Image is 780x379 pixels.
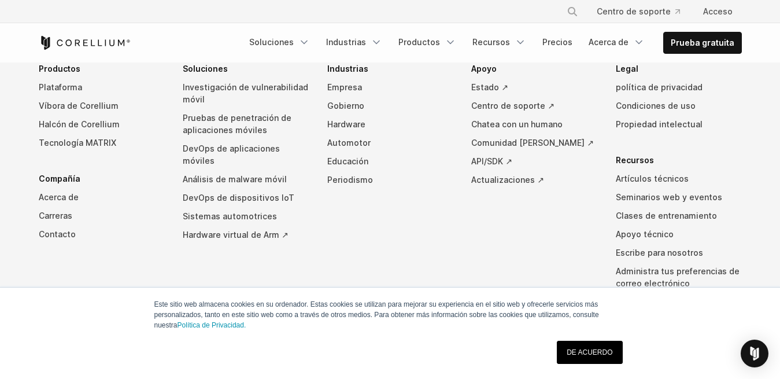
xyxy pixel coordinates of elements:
[671,38,734,47] font: Prueba gratuita
[326,37,366,47] font: Industrias
[597,6,671,16] font: Centro de soporte
[471,175,544,185] font: Actualizaciones ↗
[472,37,510,47] font: Recursos
[183,113,291,135] font: Pruebas de penetración de aplicaciones móviles
[542,37,572,47] font: Precios
[471,156,512,166] font: API/SDK ↗
[183,230,289,240] font: Hardware virtual de Arm ↗
[39,229,76,239] font: Contacto
[557,341,622,364] a: DE ACUERDO
[183,82,308,104] font: Investigación de vulnerabilidad móvil
[471,138,594,148] font: Comunidad [PERSON_NAME] ↗
[616,174,689,183] font: Artículos técnicos
[39,211,72,220] font: Carreras
[327,101,364,111] font: Gobierno
[183,143,280,165] font: DevOps de aplicaciones móviles
[327,138,371,148] font: Automotor
[178,321,246,329] a: Política de Privacidad.
[567,348,612,356] font: DE ACUERDO
[589,37,629,47] font: Acerca de
[249,37,294,47] font: Soluciones
[616,119,703,129] font: Propiedad intelectual
[471,82,508,92] font: Estado ↗
[327,175,373,185] font: Periodismo
[39,60,742,310] div: Menú de navegación
[327,82,362,92] font: Empresa
[39,36,131,50] a: Página de inicio de Corellium
[616,248,703,257] font: Escribe para nosotros
[616,101,696,111] font: Condiciones de uso
[327,156,368,166] font: Educación
[39,119,120,129] font: Halcón de Corellium
[39,82,82,92] font: Plataforma
[616,82,703,92] font: política de privacidad
[39,138,116,148] font: Tecnología MATRIX
[703,6,733,16] font: Acceso
[183,193,294,203] font: DevOps de dispositivos IoT
[327,119,365,129] font: Hardware
[39,192,79,202] font: Acerca de
[616,211,717,220] font: Clases de entrenamiento
[562,1,583,22] button: Buscar
[242,32,742,54] div: Menú de navegación
[39,101,119,111] font: Víbora de Corellium
[398,37,440,47] font: Productos
[616,192,722,202] font: Seminarios web y eventos
[183,174,287,184] font: Análisis de malware móvil
[183,211,277,221] font: Sistemas automotrices
[154,300,599,329] font: Este sitio web almacena cookies en su ordenador. Estas cookies se utilizan para mejorar su experi...
[741,340,768,367] div: Open Intercom Messenger
[553,1,742,22] div: Menú de navegación
[471,119,563,129] font: Chatea con un humano
[471,101,554,111] font: Centro de soporte ↗
[616,266,740,288] font: Administra tus preferencias de correo electrónico
[616,229,674,239] font: Apoyo técnico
